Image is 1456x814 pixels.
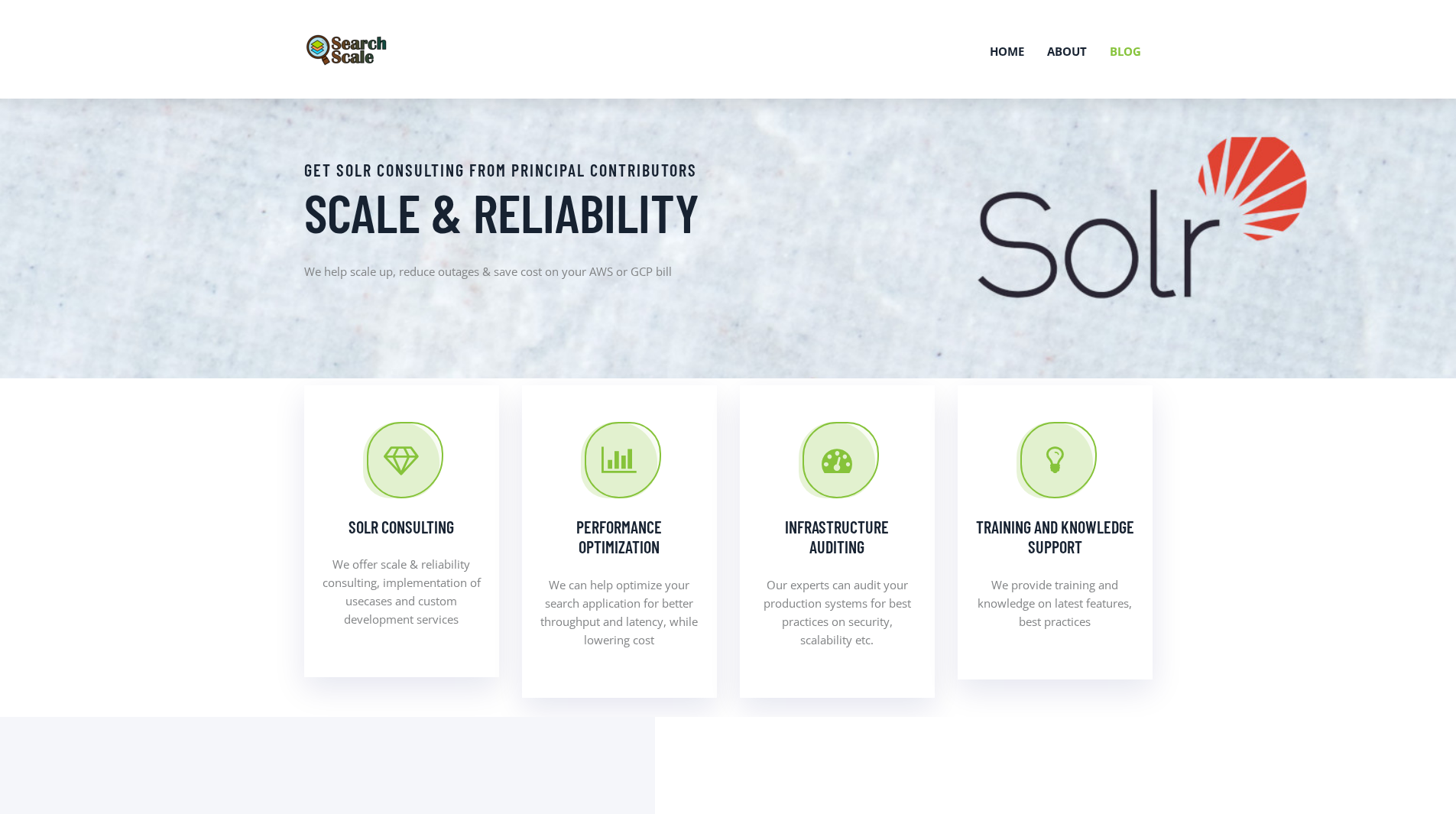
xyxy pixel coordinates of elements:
[540,576,699,649] p: We can help optimize your search application for better throughput and latency, while lowering cost
[304,180,717,244] h1: Scale & Reliability
[978,11,1036,91] a: Home
[540,517,699,557] h4: Performance Optimization
[1098,11,1153,91] a: Blog
[304,262,717,281] p: We help scale up, reduce outages & save cost on your AWS or GCP bill
[976,576,1134,631] p: We provide training and knowledge on latest features, best practices
[323,555,481,628] p: We offer scale & reliability consulting, implementation of usecases and custom development services
[758,517,916,557] h4: Infrastructure Auditing
[304,160,717,180] h4: Get Solr consulting from principal contributors
[976,517,1134,557] h4: Training and Knowledge Support
[304,34,391,66] img: SearchScale
[1036,11,1098,91] a: About
[323,517,481,537] h4: Solr Consulting
[758,576,916,649] p: Our experts can audit your production systems for best practices on security, scalability etc.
